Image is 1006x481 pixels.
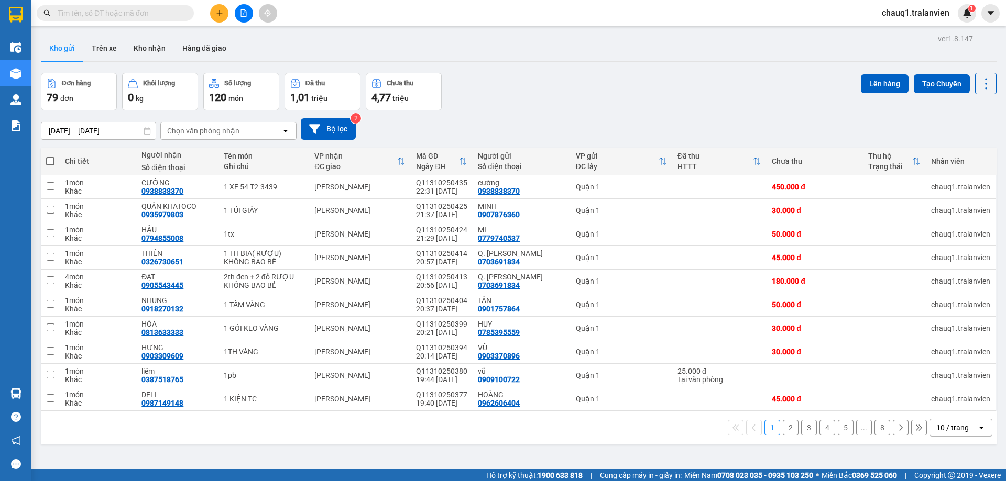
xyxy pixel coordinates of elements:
[141,343,213,352] div: HƯNG
[938,33,973,44] div: ver 1.8.147
[416,202,467,210] div: Q11310250425
[411,148,473,175] th: Toggle SortBy
[290,91,310,104] span: 1,01
[371,91,391,104] span: 4,77
[576,324,667,332] div: Quận 1
[772,300,858,309] div: 50.000 đ
[863,148,926,175] th: Toggle SortBy
[10,94,21,105] img: warehouse-icon
[224,206,304,215] div: 1 TÚI GIẤY
[416,320,467,328] div: Q11310250399
[986,8,996,18] span: caret-down
[970,5,974,12] span: 1
[478,320,565,328] div: HUY
[576,277,667,285] div: Quận 1
[314,300,406,309] div: [PERSON_NAME]
[931,206,990,215] div: chauq1.tralanvien
[416,296,467,305] div: Q11310250404
[10,120,21,131] img: solution-icon
[931,183,990,191] div: chauq1.tralanvien
[478,234,520,242] div: 0779740537
[167,126,239,136] div: Chọn văn phòng nhận
[576,348,667,356] div: Quận 1
[478,328,520,337] div: 0785395559
[478,162,565,171] div: Số điện thoại
[478,178,565,187] div: cường
[58,7,181,19] input: Tìm tên, số ĐT hoặc mã đơn
[416,375,467,384] div: 19:44 [DATE]
[416,210,467,219] div: 21:37 [DATE]
[478,399,520,407] div: 0962606404
[311,94,327,103] span: triệu
[141,202,213,210] div: QUÂN KHATOCO
[392,94,409,103] span: triệu
[11,412,21,422] span: question-circle
[41,73,117,110] button: Đơn hàng79đơn
[136,94,144,103] span: kg
[224,371,304,379] div: 1pb
[65,390,131,399] div: 1 món
[478,210,520,219] div: 0907876360
[478,352,520,360] div: 0903370896
[314,152,397,160] div: VP nhận
[65,281,131,289] div: Khác
[931,395,990,403] div: chauq1.tralanvien
[416,352,467,360] div: 20:14 [DATE]
[576,162,659,171] div: ĐC lấy
[576,371,667,379] div: Quận 1
[772,348,858,356] div: 30.000 đ
[478,390,565,399] div: HOÀNG
[65,234,131,242] div: Khác
[224,162,304,171] div: Ghi chú
[141,226,213,234] div: HẬU
[861,74,909,93] button: Lên hàng
[478,367,565,375] div: vũ
[416,343,467,352] div: Q11310250394
[285,73,360,110] button: Đã thu1,01 triệu
[717,471,813,479] strong: 0708 023 035 - 0935 103 250
[141,352,183,360] div: 0903309609
[224,273,304,281] div: 2th đen + 2 đỏ RƯỢU
[314,395,406,403] div: [PERSON_NAME]
[309,148,411,175] th: Toggle SortBy
[478,343,565,352] div: VŨ
[65,273,131,281] div: 4 món
[10,68,21,79] img: warehouse-icon
[141,296,213,305] div: NHUNG
[228,94,243,103] span: món
[538,471,583,479] strong: 1900 633 818
[772,395,858,403] div: 45.000 đ
[905,469,906,481] span: |
[141,320,213,328] div: HÒA
[209,91,226,104] span: 120
[822,469,897,481] span: Miền Bắc
[486,469,583,481] span: Hỗ trợ kỹ thuật:
[816,473,819,477] span: ⚪️
[772,183,858,191] div: 450.000 đ
[772,230,858,238] div: 50.000 đ
[783,420,799,435] button: 2
[122,73,198,110] button: Khối lượng0kg
[416,187,467,195] div: 22:31 [DATE]
[11,435,21,445] span: notification
[478,152,565,160] div: Người gửi
[478,202,565,210] div: MINH
[65,296,131,305] div: 1 món
[772,206,858,215] div: 30.000 đ
[65,258,131,266] div: Khác
[416,162,459,171] div: Ngày ĐH
[856,420,872,435] button: ...
[591,469,592,481] span: |
[224,249,304,258] div: 1 TH BIA( RƯỢU)
[387,80,413,87] div: Chưa thu
[416,249,467,258] div: Q11310250414
[772,253,858,262] div: 45.000 đ
[931,230,990,238] div: chauq1.tralanvien
[416,234,467,242] div: 21:29 [DATE]
[125,36,174,61] button: Kho nhận
[9,7,23,23] img: logo-vxr
[141,367,213,375] div: liêm
[931,277,990,285] div: chauq1.tralanvien
[478,273,565,281] div: Q. ANH
[868,152,912,160] div: Thu hộ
